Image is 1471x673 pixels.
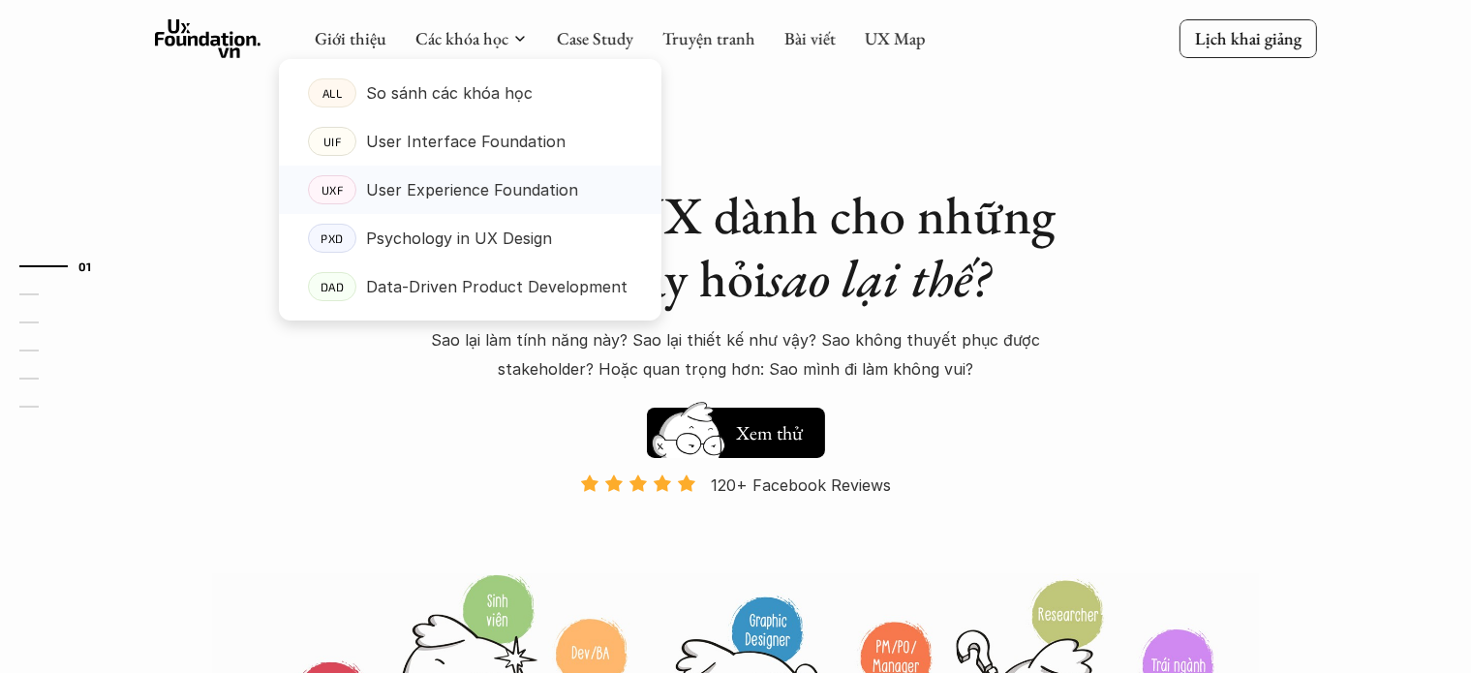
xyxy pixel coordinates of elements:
a: UX Map [865,27,926,49]
a: Case Study [557,27,633,49]
a: 01 [19,255,111,278]
p: Sao lại làm tính năng này? Sao lại thiết kế như vậy? Sao không thuyết phục được stakeholder? Hoặc... [397,325,1075,384]
em: sao lại thế? [767,244,990,312]
a: DADData-Driven Product Development [279,262,661,311]
p: UIF [322,135,341,148]
p: PXD [321,231,344,245]
p: UXF [321,183,343,197]
strong: 01 [78,260,92,273]
p: Psychology in UX Design [366,224,552,253]
a: Truyện tranh [662,27,755,49]
a: Giới thiệu [315,27,386,49]
a: Lịch khai giảng [1180,19,1317,57]
p: User Interface Foundation [366,127,566,156]
p: ALL [322,86,342,100]
p: Data-Driven Product Development [366,272,628,301]
h5: Xem thử [734,419,806,446]
a: UXFUser Experience Foundation [279,166,661,214]
p: User Experience Foundation [366,175,578,204]
a: Xem thử [647,398,825,458]
p: 120+ Facebook Reviews [711,471,891,500]
a: UIFUser Interface Foundation [279,117,661,166]
a: Bài viết [784,27,836,49]
p: DAD [320,280,344,293]
a: ALLSo sánh các khóa học [279,69,661,117]
a: 120+ Facebook Reviews [564,474,908,571]
p: Lịch khai giảng [1195,27,1302,49]
h1: Khóa học UX dành cho những người hay hỏi [397,184,1075,310]
a: PXDPsychology in UX Design [279,214,661,262]
a: Các khóa học [415,27,508,49]
p: So sánh các khóa học [366,78,533,107]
